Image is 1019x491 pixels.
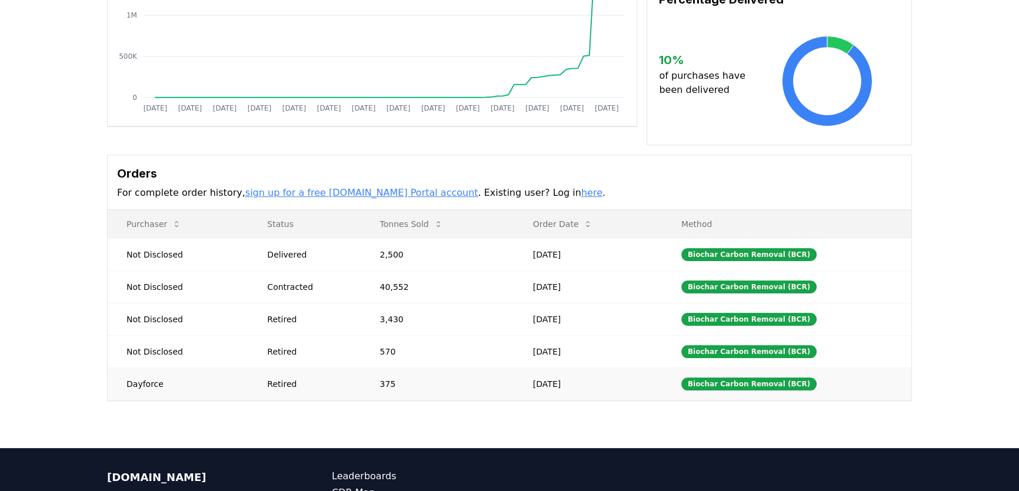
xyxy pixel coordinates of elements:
div: Retired [267,313,351,325]
td: Not Disclosed [108,303,248,335]
td: 570 [361,335,514,368]
tspan: [DATE] [248,104,272,112]
tspan: [DATE] [595,104,619,112]
div: Retired [267,378,351,390]
td: Not Disclosed [108,335,248,368]
tspan: [DATE] [560,104,584,112]
h3: Orders [117,165,902,182]
td: [DATE] [514,335,662,368]
button: Purchaser [117,212,191,236]
tspan: [DATE] [352,104,376,112]
tspan: [DATE] [421,104,445,112]
div: Biochar Carbon Removal (BCR) [681,345,817,358]
tspan: 0 [132,93,137,102]
div: Contracted [267,281,351,293]
tspan: 1M [126,11,137,19]
tspan: [DATE] [317,104,341,112]
div: Delivered [267,249,351,260]
div: Retired [267,346,351,358]
td: 3,430 [361,303,514,335]
p: For complete order history, . Existing user? Log in . [117,186,902,200]
tspan: [DATE] [213,104,237,112]
tspan: [DATE] [144,104,168,112]
a: Leaderboards [332,469,509,483]
td: 40,552 [361,270,514,303]
td: Dayforce [108,368,248,400]
h3: 10 % [659,51,755,69]
a: sign up for a free [DOMAIN_NAME] Portal account [245,187,478,198]
td: [DATE] [514,303,662,335]
div: Biochar Carbon Removal (BCR) [681,378,817,390]
div: Biochar Carbon Removal (BCR) [681,248,817,261]
p: of purchases have been delivered [659,69,755,97]
button: Order Date [524,212,602,236]
td: [DATE] [514,270,662,303]
tspan: [DATE] [387,104,411,112]
td: Not Disclosed [108,238,248,270]
p: [DOMAIN_NAME] [107,469,285,486]
td: 375 [361,368,514,400]
tspan: [DATE] [491,104,515,112]
a: here [581,187,602,198]
p: Status [258,218,351,230]
div: Biochar Carbon Removal (BCR) [681,280,817,293]
td: [DATE] [514,238,662,270]
td: [DATE] [514,368,662,400]
tspan: [DATE] [178,104,202,112]
tspan: 500K [119,52,138,61]
p: Method [672,218,902,230]
tspan: [DATE] [525,104,550,112]
button: Tonnes Sold [371,212,452,236]
tspan: [DATE] [282,104,307,112]
tspan: [DATE] [456,104,480,112]
div: Biochar Carbon Removal (BCR) [681,313,817,326]
td: Not Disclosed [108,270,248,303]
td: 2,500 [361,238,514,270]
